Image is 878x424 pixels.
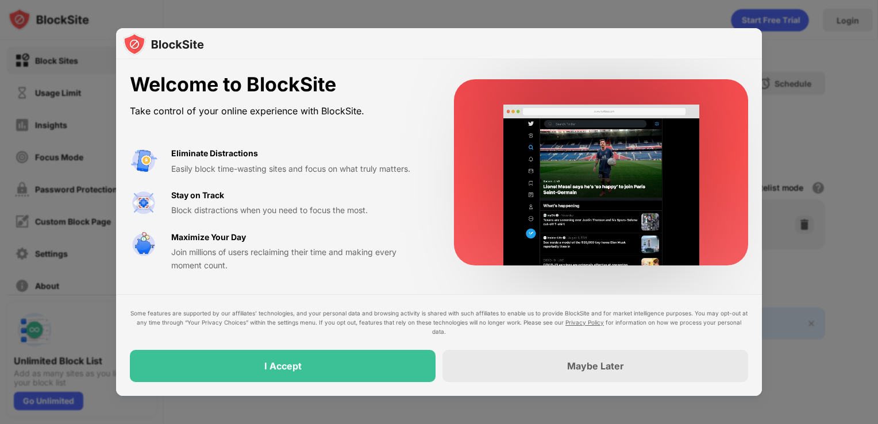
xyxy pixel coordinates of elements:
div: Maybe Later [567,360,624,372]
div: Easily block time-wasting sites and focus on what truly matters. [171,163,426,175]
div: Maximize Your Day [171,231,246,244]
div: Block distractions when you need to focus the most. [171,204,426,217]
img: value-safe-time.svg [130,231,157,259]
img: value-avoid-distractions.svg [130,147,157,175]
div: Eliminate Distractions [171,147,258,160]
div: I Accept [264,360,302,372]
div: Welcome to BlockSite [130,73,426,97]
img: logo-blocksite.svg [123,33,204,56]
div: Take control of your online experience with BlockSite. [130,103,426,120]
div: Join millions of users reclaiming their time and making every moment count. [171,246,426,272]
img: value-focus.svg [130,189,157,217]
a: Privacy Policy [565,319,604,326]
div: Some features are supported by our affiliates’ technologies, and your personal data and browsing ... [130,309,748,336]
div: Stay on Track [171,189,224,202]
